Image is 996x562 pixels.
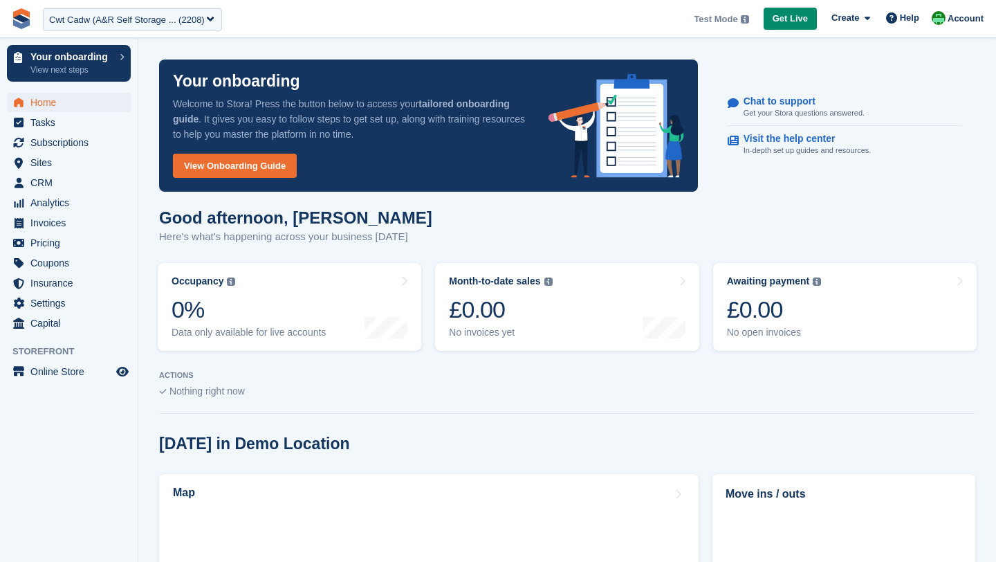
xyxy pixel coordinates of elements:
a: menu [7,362,131,381]
div: No open invoices [727,327,822,338]
a: Occupancy 0% Data only available for live accounts [158,263,421,351]
div: Occupancy [172,275,223,287]
h1: Good afternoon, [PERSON_NAME] [159,208,432,227]
span: Capital [30,314,113,333]
img: icon-info-grey-7440780725fd019a000dd9b08b2336e03edf1995a4989e88bcd33f0948082b44.svg [741,15,749,24]
span: Insurance [30,273,113,293]
h2: [DATE] in Demo Location [159,435,350,453]
a: menu [7,153,131,172]
span: Invoices [30,213,113,233]
img: icon-info-grey-7440780725fd019a000dd9b08b2336e03edf1995a4989e88bcd33f0948082b44.svg [813,278,821,286]
a: menu [7,314,131,333]
p: Welcome to Stora! Press the button below to access your . It gives you easy to follow steps to ge... [173,96,526,142]
span: Storefront [12,345,138,359]
a: Chat to support Get your Stora questions answered. [728,89,962,127]
div: Data only available for live accounts [172,327,326,338]
span: Test Mode [694,12,737,26]
img: onboarding-info-6c161a55d2c0e0a8cae90662b2fe09162a5109e8cc188191df67fb4f79e88e88.svg [548,74,684,178]
a: menu [7,233,131,253]
span: Get Live [773,12,808,26]
span: Sites [30,153,113,172]
p: Here's what's happening across your business [DATE] [159,229,432,245]
a: menu [7,93,131,112]
p: Visit the help center [744,133,860,145]
a: View Onboarding Guide [173,154,297,178]
span: Analytics [30,193,113,212]
div: Month-to-date sales [449,275,540,287]
span: Nothing right now [169,386,245,397]
a: menu [7,273,131,293]
span: Account [948,12,984,26]
div: No invoices yet [449,327,552,338]
a: Visit the help center In-depth set up guides and resources. [728,126,962,163]
a: Get Live [764,8,817,30]
a: Month-to-date sales £0.00 No invoices yet [435,263,699,351]
span: Settings [30,293,113,313]
h2: Move ins / outs [726,486,962,502]
a: menu [7,113,131,132]
a: menu [7,193,131,212]
span: Online Store [30,362,113,381]
span: Create [831,11,859,25]
div: 0% [172,296,326,324]
p: Your onboarding [173,73,300,89]
span: Home [30,93,113,112]
img: blank_slate_check_icon-ba018cac091ee9be17c0a81a6c232d5eb81de652e7a59be601be346b1b6ddf79.svg [159,389,167,395]
div: £0.00 [449,296,552,324]
span: Subscriptions [30,133,113,152]
div: Cwt Cadw (A&R Self Storage ... (2208) [49,13,205,27]
img: stora-icon-8386f47178a22dfd0bd8f6a31ec36ba5ce8667c1dd55bd0f319d3a0aa187defe.svg [11,8,32,29]
p: View next steps [30,64,113,76]
a: menu [7,133,131,152]
h2: Map [173,487,195,499]
span: Pricing [30,233,113,253]
span: Help [900,11,919,25]
img: Laura Carlisle [932,11,946,25]
p: Your onboarding [30,52,113,62]
a: Your onboarding View next steps [7,45,131,82]
p: Get your Stora questions answered. [744,107,865,119]
span: Coupons [30,253,113,273]
span: Tasks [30,113,113,132]
a: menu [7,173,131,192]
img: icon-info-grey-7440780725fd019a000dd9b08b2336e03edf1995a4989e88bcd33f0948082b44.svg [544,278,553,286]
a: Awaiting payment £0.00 No open invoices [713,263,977,351]
a: menu [7,293,131,313]
p: In-depth set up guides and resources. [744,145,871,156]
a: menu [7,253,131,273]
p: ACTIONS [159,371,975,380]
a: menu [7,213,131,233]
img: icon-info-grey-7440780725fd019a000dd9b08b2336e03edf1995a4989e88bcd33f0948082b44.svg [227,278,235,286]
div: £0.00 [727,296,822,324]
span: CRM [30,173,113,192]
a: Preview store [114,363,131,380]
div: Awaiting payment [727,275,810,287]
p: Chat to support [744,96,854,107]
